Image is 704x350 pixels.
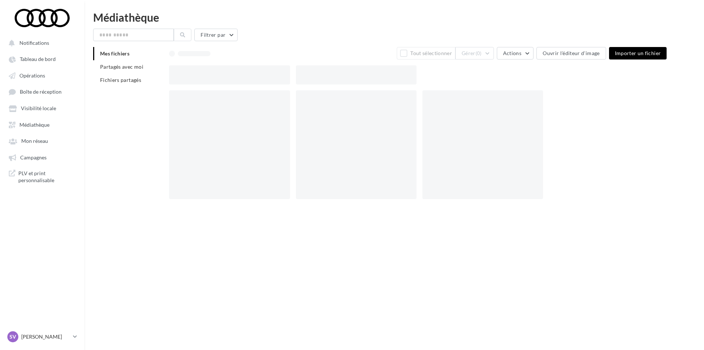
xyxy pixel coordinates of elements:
span: Mes fichiers [100,50,129,57]
span: Tableau de bord [20,56,56,62]
button: Ouvrir l'éditeur d'image [536,47,606,59]
a: SV [PERSON_NAME] [6,330,78,344]
a: PLV et print personnalisable [4,167,80,187]
a: Mon réseau [4,134,80,147]
button: Gérer(0) [455,47,494,59]
span: PLV et print personnalisable [18,170,76,184]
p: [PERSON_NAME] [21,333,70,340]
span: Boîte de réception [20,89,62,95]
span: SV [10,333,16,340]
span: Mon réseau [21,138,48,144]
a: Tableau de bord [4,52,80,65]
div: Médiathèque [93,12,695,23]
span: Fichiers partagés [100,77,141,83]
a: Boîte de réception [4,85,80,98]
button: Importer un fichier [609,47,667,59]
a: Campagnes [4,151,80,164]
span: Partagés avec moi [100,64,143,70]
button: Actions [497,47,533,59]
a: Opérations [4,69,80,82]
button: Filtrer par [194,29,238,41]
span: Visibilité locale [21,105,56,112]
span: Notifications [19,40,49,46]
span: Importer un fichier [615,50,661,56]
button: Tout sélectionner [397,47,455,59]
span: Opérations [19,72,45,79]
a: Médiathèque [4,118,80,131]
span: (0) [476,50,482,56]
span: Médiathèque [19,122,49,128]
button: Notifications [4,36,77,49]
span: Campagnes [20,154,47,160]
span: Actions [503,50,521,56]
a: Visibilité locale [4,101,80,115]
